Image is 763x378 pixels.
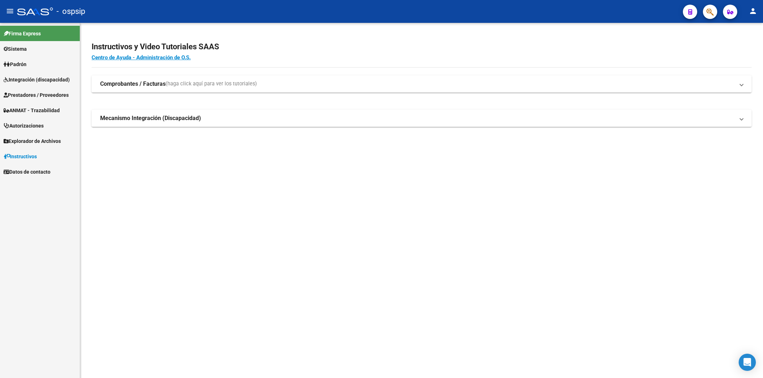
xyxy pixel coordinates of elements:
[4,76,70,84] span: Integración (discapacidad)
[4,168,50,176] span: Datos de contacto
[4,137,61,145] span: Explorador de Archivos
[92,75,752,93] mat-expansion-panel-header: Comprobantes / Facturas(haga click aquí para ver los tutoriales)
[57,4,85,19] span: - ospsip
[4,60,26,68] span: Padrón
[92,40,752,54] h2: Instructivos y Video Tutoriales SAAS
[92,110,752,127] mat-expansion-panel-header: Mecanismo Integración (Discapacidad)
[166,80,257,88] span: (haga click aquí para ver los tutoriales)
[4,45,27,53] span: Sistema
[4,106,60,114] span: ANMAT - Trazabilidad
[749,7,757,15] mat-icon: person
[4,122,44,130] span: Autorizaciones
[4,30,41,38] span: Firma Express
[100,80,166,88] strong: Comprobantes / Facturas
[739,354,756,371] div: Open Intercom Messenger
[4,91,69,99] span: Prestadores / Proveedores
[4,153,37,160] span: Instructivos
[100,114,201,122] strong: Mecanismo Integración (Discapacidad)
[92,54,191,61] a: Centro de Ayuda - Administración de O.S.
[6,7,14,15] mat-icon: menu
